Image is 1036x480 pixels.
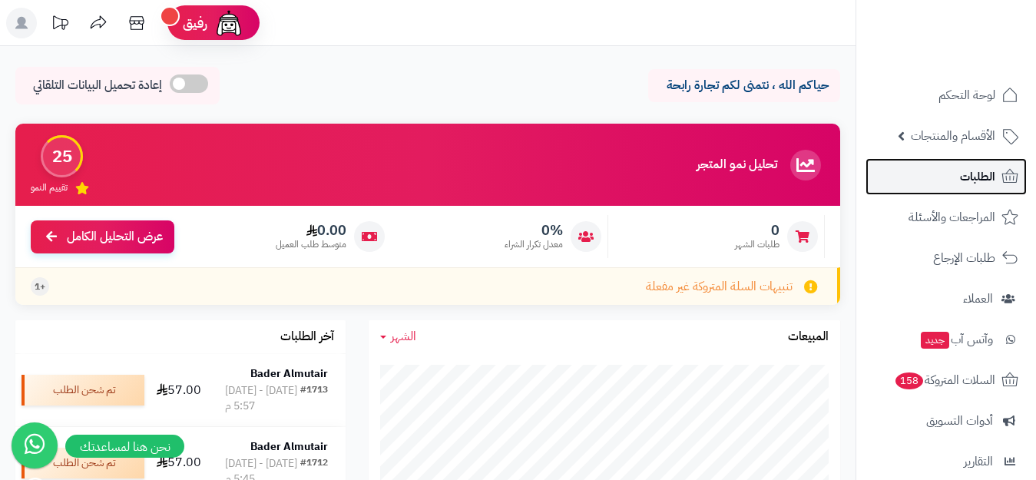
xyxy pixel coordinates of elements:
[938,84,995,106] span: لوحة التحكم
[895,372,924,390] span: 158
[866,240,1027,276] a: طلبات الإرجاع
[919,329,993,350] span: وآتس آب
[225,383,300,414] div: [DATE] - [DATE] 5:57 م
[963,288,993,310] span: العملاء
[866,362,1027,399] a: السلات المتروكة158
[250,439,328,455] strong: Bader Almutair
[380,328,416,346] a: الشهر
[280,330,334,344] h3: آخر الطلبات
[788,330,829,344] h3: المبيعات
[33,77,162,94] span: إعادة تحميل البيانات التلقائي
[866,158,1027,195] a: الطلبات
[921,332,949,349] span: جديد
[35,280,45,293] span: +1
[932,12,1021,44] img: logo-2.png
[735,238,779,251] span: طلبات الشهر
[909,207,995,228] span: المراجعات والأسئلة
[300,383,328,414] div: #1713
[660,77,829,94] p: حياكم الله ، نتمنى لكم تجارة رابحة
[22,448,144,478] div: تم شحن الطلب
[67,228,163,246] span: عرض التحليل الكامل
[866,402,1027,439] a: أدوات التسويق
[866,321,1027,358] a: وآتس آبجديد
[276,222,346,239] span: 0.00
[933,247,995,269] span: طلبات الإرجاع
[894,369,995,391] span: السلات المتروكة
[250,366,328,382] strong: Bader Almutair
[41,8,79,42] a: تحديثات المنصة
[646,278,793,296] span: تنبيهات السلة المتروكة غير مفعلة
[911,125,995,147] span: الأقسام والمنتجات
[926,410,993,432] span: أدوات التسويق
[31,181,68,194] span: تقييم النمو
[276,238,346,251] span: متوسط طلب العميل
[213,8,244,38] img: ai-face.png
[735,222,779,239] span: 0
[697,158,777,172] h3: تحليل نمو المتجر
[391,327,416,346] span: الشهر
[960,166,995,187] span: الطلبات
[505,238,563,251] span: معدل تكرار الشراء
[22,375,144,406] div: تم شحن الطلب
[866,77,1027,114] a: لوحة التحكم
[866,443,1027,480] a: التقارير
[866,199,1027,236] a: المراجعات والأسئلة
[31,220,174,253] a: عرض التحليل الكامل
[505,222,563,239] span: 0%
[183,14,207,32] span: رفيق
[866,280,1027,317] a: العملاء
[964,451,993,472] span: التقارير
[151,354,207,426] td: 57.00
